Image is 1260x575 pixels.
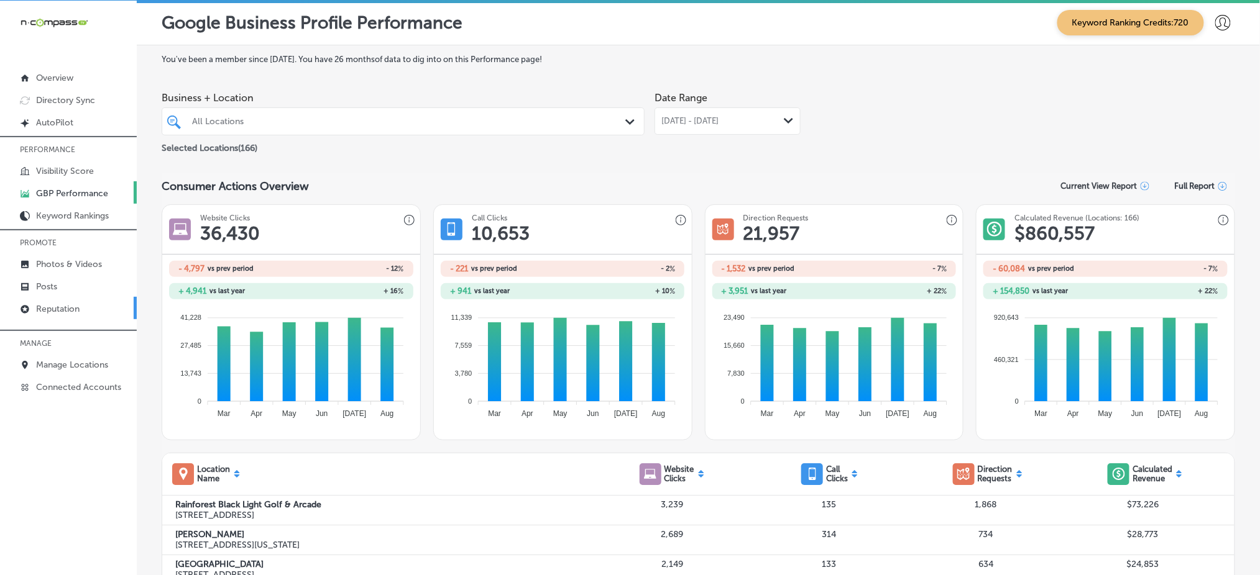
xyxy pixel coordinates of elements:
p: 314 [751,529,908,540]
span: vs prev period [471,265,517,272]
tspan: [DATE] [886,409,909,418]
p: 1,868 [908,499,1065,510]
h2: - 12 [291,265,403,273]
h3: Website Clicks [200,214,250,222]
p: Google Business Profile Performance [162,12,462,33]
tspan: May [1098,409,1113,418]
p: 2,689 [594,529,751,540]
h2: - 2 [563,265,675,273]
h3: Calculated Revenue (Locations: 166) [1014,214,1139,222]
p: $24,853 [1065,559,1222,569]
span: % [941,287,947,296]
span: % [941,265,947,273]
p: Location Name [197,464,230,483]
tspan: 11,339 [451,314,472,321]
tspan: May [282,409,297,418]
h2: + 16 [291,287,403,296]
tspan: 3,780 [455,369,472,377]
h2: - 1,532 [722,264,746,273]
p: $28,773 [1065,529,1222,540]
h2: - 221 [450,264,468,273]
p: 135 [751,499,908,510]
tspan: Mar [761,409,774,418]
span: vs prev period [749,265,795,272]
span: Business + Location [162,92,645,104]
h2: + 3,951 [722,286,748,296]
h2: + 941 [450,286,471,296]
h2: + 4,941 [178,286,206,296]
span: vs last year [209,287,245,294]
tspan: 460,321 [995,356,1019,363]
tspan: Aug [380,409,393,418]
span: % [669,265,675,273]
tspan: Aug [924,409,937,418]
h2: + 22 [1106,287,1218,296]
p: 3,239 [594,499,751,510]
p: Current View Report [1061,182,1138,191]
tspan: [DATE] [1158,409,1182,418]
tspan: Apr [522,409,533,418]
label: Date Range [655,92,707,104]
h2: - 7 [1106,265,1218,273]
tspan: May [825,409,840,418]
p: Website Clicks [664,464,694,483]
p: 2,149 [594,559,751,569]
h2: - 60,084 [993,264,1025,273]
tspan: 27,485 [181,342,202,349]
tspan: Apr [251,409,263,418]
p: 133 [751,559,908,569]
h2: + 22 [834,287,947,296]
p: Call Clicks [826,464,848,483]
tspan: Jun [587,409,599,418]
tspan: Aug [652,409,665,418]
tspan: Apr [1068,409,1080,418]
label: Rainforest Black Light Golf & Arcade [175,499,594,510]
p: Direction Requests [978,464,1013,483]
span: vs last year [752,287,787,294]
span: % [1213,265,1218,273]
tspan: 41,228 [181,314,202,321]
span: vs prev period [1028,265,1074,272]
tspan: Jun [1132,409,1144,418]
tspan: [DATE] [614,409,638,418]
span: Full Report [1175,181,1215,191]
p: Directory Sync [36,95,95,106]
tspan: Jun [859,409,871,418]
span: Consumer Actions Overview [162,179,309,193]
p: Keyword Rankings [36,211,109,221]
p: [STREET_ADDRESS][US_STATE] [175,540,594,550]
tspan: [DATE] [343,409,367,418]
img: 660ab0bf-5cc7-4cb8-ba1c-48b5ae0f18e60NCTV_CLogo_TV_Black_-500x88.png [20,17,88,29]
p: Manage Locations [36,360,108,370]
span: % [398,265,404,273]
h1: $ 860,557 [1014,222,1095,245]
tspan: Aug [1195,409,1208,418]
label: [PERSON_NAME] [175,529,594,540]
span: % [669,287,675,296]
p: Visibility Score [36,166,94,176]
tspan: Apr [794,409,806,418]
tspan: 13,743 [181,369,202,377]
span: vs last year [474,287,510,294]
tspan: Mar [488,409,501,418]
h2: + 154,850 [993,286,1029,296]
tspan: 0 [741,397,745,405]
tspan: Jun [316,409,328,418]
p: Photos & Videos [36,259,102,269]
tspan: 0 [468,397,472,405]
h3: Call Clicks [472,214,507,222]
p: $73,226 [1065,499,1222,510]
h1: 21,957 [743,222,800,245]
h2: - 7 [834,265,947,273]
p: Selected Locations ( 166 ) [162,138,257,153]
tspan: 0 [1015,397,1019,405]
span: % [398,287,404,296]
p: AutoPilot [36,117,73,128]
p: Overview [36,73,73,83]
h1: 10,653 [472,222,530,245]
div: All Locations [192,116,627,127]
p: Reputation [36,304,80,314]
tspan: Mar [218,409,231,418]
h1: 36,430 [200,222,260,245]
tspan: May [553,409,568,418]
